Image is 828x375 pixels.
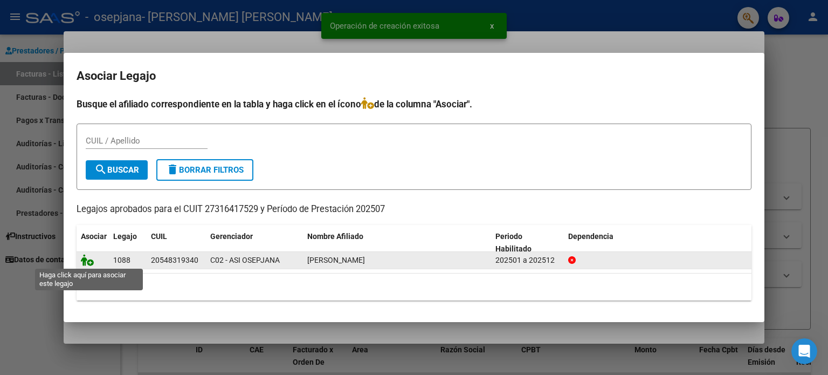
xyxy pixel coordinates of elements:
[81,232,107,241] span: Asociar
[166,165,244,175] span: Borrar Filtros
[86,160,148,180] button: Buscar
[113,232,137,241] span: Legajo
[495,254,560,267] div: 202501 a 202512
[206,225,303,261] datatable-header-cell: Gerenciador
[568,232,613,241] span: Dependencia
[166,163,179,176] mat-icon: delete
[303,225,491,261] datatable-header-cell: Nombre Afiliado
[113,256,130,264] span: 1088
[77,203,751,216] p: Legajos aprobados para el CUIT 27316417529 y Período de Prestación 202507
[156,159,253,181] button: Borrar Filtros
[77,66,751,86] h2: Asociar Legajo
[210,232,253,241] span: Gerenciador
[210,256,280,264] span: C02 - ASI OSEPJANA
[151,254,198,267] div: 20548319340
[77,225,109,261] datatable-header-cell: Asociar
[491,225,564,261] datatable-header-cell: Periodo Habilitado
[77,97,751,111] h4: Busque el afiliado correspondiente en la tabla y haga click en el ícono de la columna "Asociar".
[495,232,532,253] span: Periodo Habilitado
[564,225,752,261] datatable-header-cell: Dependencia
[151,232,167,241] span: CUIL
[307,256,365,264] span: TOLOZA RAMIRO BENICIO
[307,232,363,241] span: Nombre Afiliado
[147,225,206,261] datatable-header-cell: CUIL
[791,338,817,364] iframe: Intercom live chat
[109,225,147,261] datatable-header-cell: Legajo
[94,165,139,175] span: Buscar
[77,274,751,301] div: 1 registros
[94,163,107,176] mat-icon: search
